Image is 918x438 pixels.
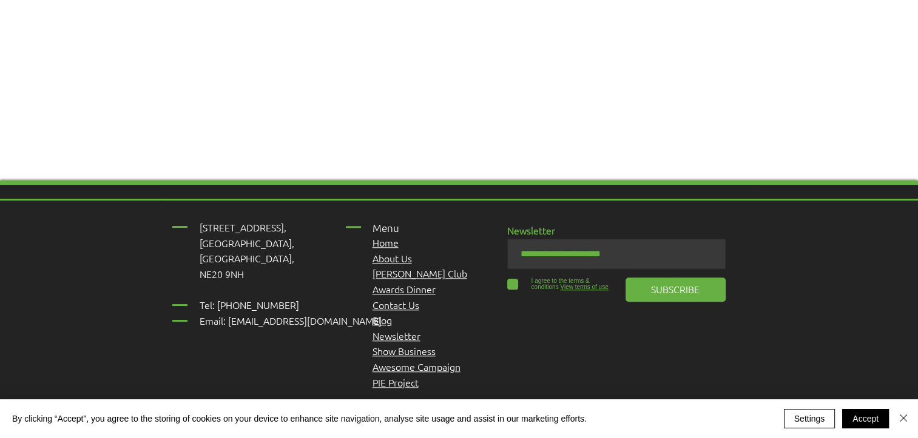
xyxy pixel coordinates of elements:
span: By clicking “Accept”, you agree to the storing of cookies on your device to enhance site navigati... [12,413,587,424]
button: SUBSCRIBE [626,277,726,302]
a: About Us [373,251,412,265]
a: Awards Dinner [373,282,436,296]
a: Home [373,236,399,249]
a: Newsletter [373,329,420,342]
button: Settings [784,409,835,428]
a: View terms of use [559,284,609,290]
button: Close [896,409,911,428]
span: Tel: [PHONE_NUMBER] Email: [EMAIL_ADDRESS][DOMAIN_NAME] [200,298,382,327]
a: Contact Us [373,298,419,311]
span: [GEOGRAPHIC_DATA], [200,236,294,250]
a: [PERSON_NAME] Club [373,267,467,280]
span: Awesome Campaign [373,360,461,373]
img: Close [896,411,911,425]
span: SUBSCRIBE [651,282,700,296]
span: NE20 9NH [200,267,244,280]
a: Show Business [373,344,436,357]
span: [STREET_ADDRESS], [200,221,286,234]
a: PIE Project [373,376,419,389]
span: [GEOGRAPHIC_DATA], [200,251,294,265]
span: I agree to the terms & conditions [532,277,590,290]
span: View terms of use [560,284,608,290]
span: Newsletter [507,224,555,237]
span: Menu [373,221,399,234]
a: Blog [373,313,392,327]
button: Accept [842,409,889,428]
